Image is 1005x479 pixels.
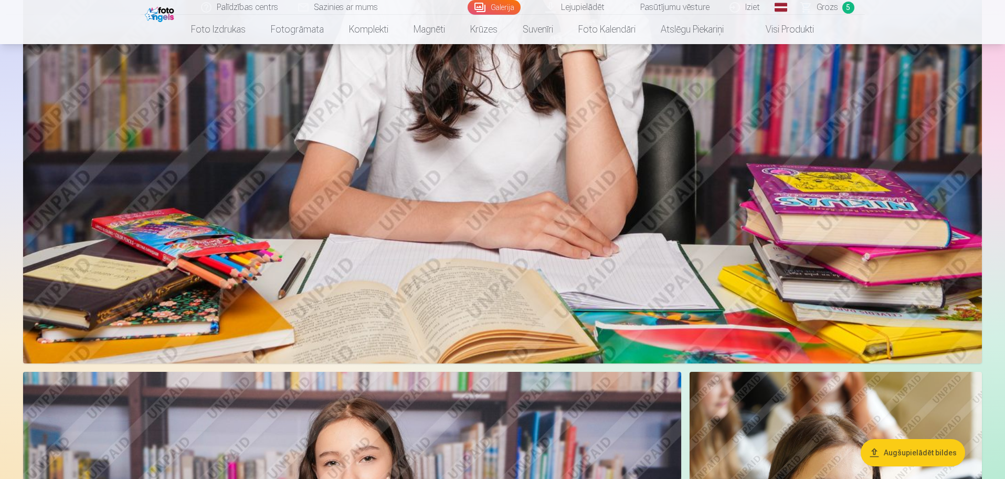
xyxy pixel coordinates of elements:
[648,15,736,44] a: Atslēgu piekariņi
[458,15,510,44] a: Krūzes
[178,15,258,44] a: Foto izdrukas
[401,15,458,44] a: Magnēti
[842,2,854,14] span: 5
[566,15,648,44] a: Foto kalendāri
[258,15,336,44] a: Fotogrāmata
[817,1,838,14] span: Grozs
[861,439,965,466] button: Augšupielādēt bildes
[336,15,401,44] a: Komplekti
[510,15,566,44] a: Suvenīri
[736,15,827,44] a: Visi produkti
[145,4,177,22] img: /fa1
